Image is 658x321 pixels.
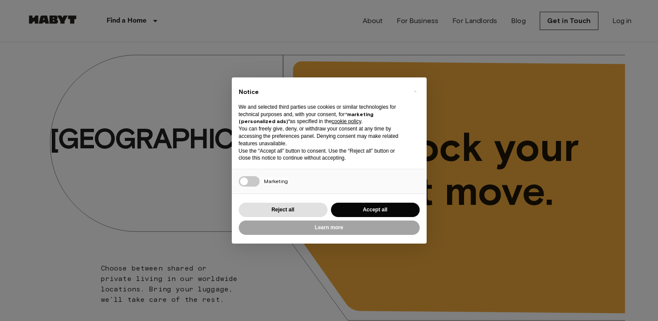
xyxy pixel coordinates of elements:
[414,86,417,97] span: ×
[239,221,420,235] button: Learn more
[331,203,420,217] button: Accept all
[239,203,327,217] button: Reject all
[408,84,422,98] button: Close this notice
[332,118,361,124] a: cookie policy
[239,88,406,97] h2: Notice
[239,111,374,125] strong: “marketing (personalized ads)”
[264,178,288,184] span: Marketing
[239,104,406,125] p: We and selected third parties use cookies or similar technologies for technical purposes and, wit...
[239,125,406,147] p: You can freely give, deny, or withdraw your consent at any time by accessing the preferences pane...
[239,147,406,162] p: Use the “Accept all” button to consent. Use the “Reject all” button or close this notice to conti...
